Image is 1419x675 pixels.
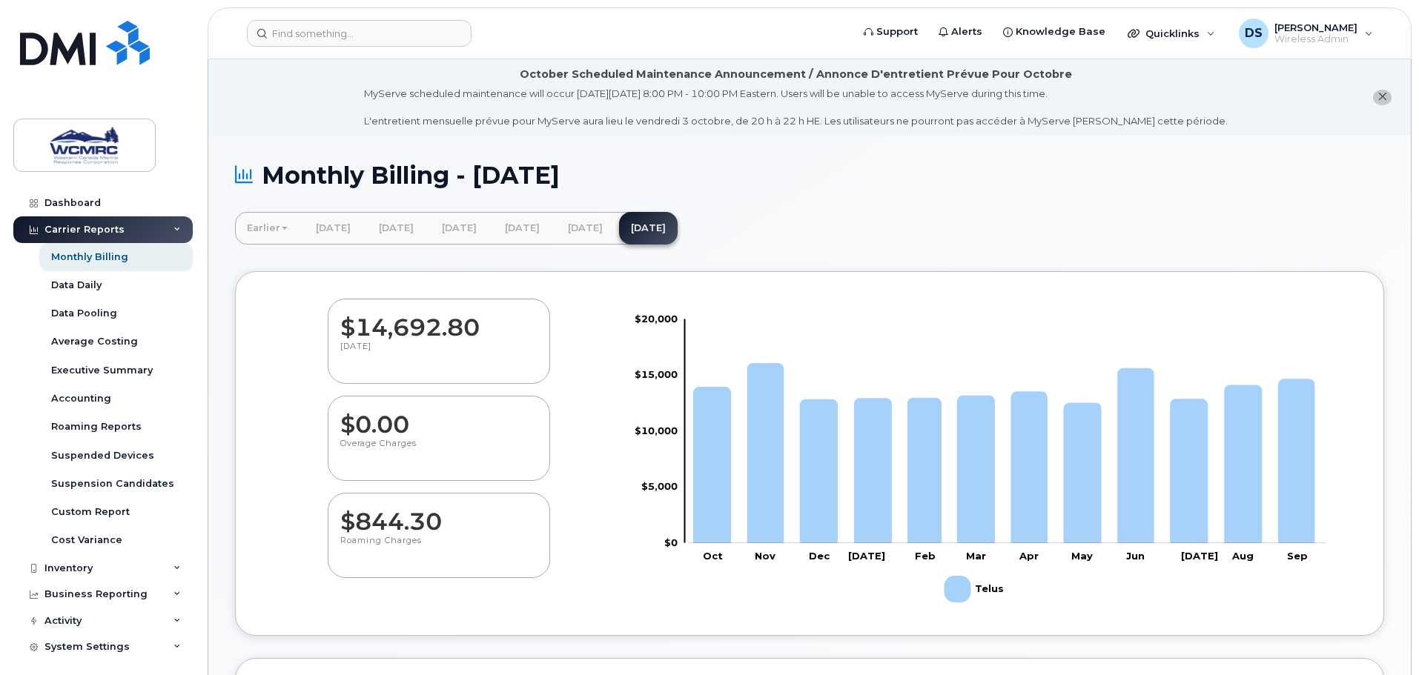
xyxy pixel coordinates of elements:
[556,212,615,245] a: [DATE]
[493,212,552,245] a: [DATE]
[635,313,678,325] tspan: $20,000
[1373,90,1392,105] button: close notification
[809,550,830,562] tspan: Dec
[635,368,678,380] tspan: $15,000
[1287,550,1308,562] tspan: Sep
[703,550,723,562] tspan: Oct
[235,162,1384,188] h1: Monthly Billing - [DATE]
[635,313,1326,608] g: Chart
[1231,550,1254,562] tspan: Aug
[367,212,426,245] a: [DATE]
[619,212,678,245] a: [DATE]
[235,212,300,245] a: Earlier
[340,438,537,465] p: Overage Charges
[1071,550,1093,562] tspan: May
[848,550,885,562] tspan: [DATE]
[693,363,1314,543] g: Telus
[664,536,678,548] tspan: $0
[945,570,1006,608] g: Legend
[340,299,537,341] dd: $14,692.80
[364,87,1228,128] div: MyServe scheduled maintenance will occur [DATE][DATE] 8:00 PM - 10:00 PM Eastern. Users will be u...
[755,550,775,562] tspan: Nov
[340,535,537,562] p: Roaming Charges
[430,212,489,245] a: [DATE]
[641,480,678,492] tspan: $5,000
[945,570,1006,608] g: Telus
[966,550,986,562] tspan: Mar
[915,550,936,562] tspan: Feb
[340,341,537,368] p: [DATE]
[340,493,537,535] dd: $844.30
[1019,550,1039,562] tspan: Apr
[1181,550,1218,562] tspan: [DATE]
[520,67,1072,82] div: October Scheduled Maintenance Announcement / Annonce D'entretient Prévue Pour Octobre
[635,425,678,436] tspan: $10,000
[340,396,537,438] dd: $0.00
[304,212,363,245] a: [DATE]
[1126,550,1145,562] tspan: Jun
